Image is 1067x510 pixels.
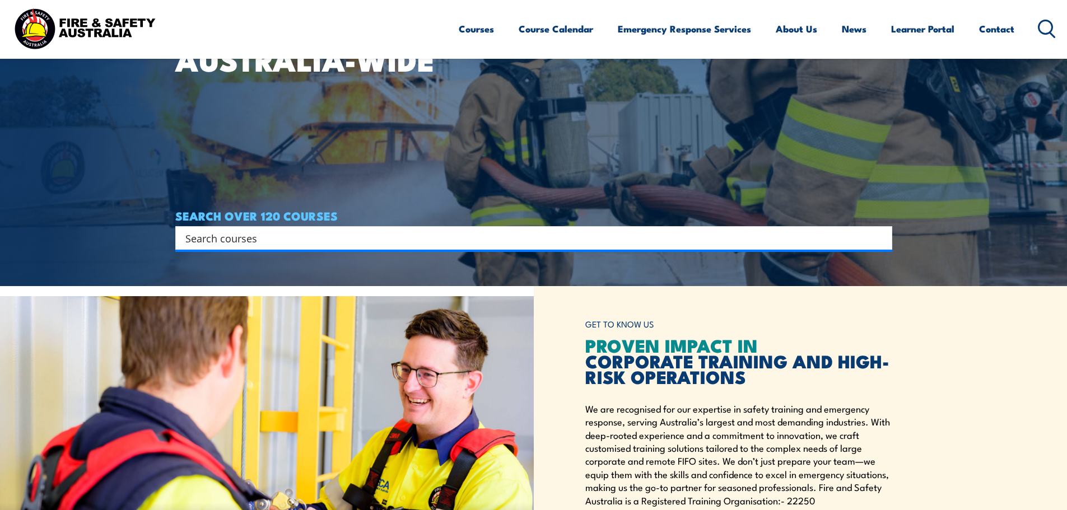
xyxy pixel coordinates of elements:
h6: GET TO KNOW US [585,314,892,335]
form: Search form [188,230,870,246]
a: Learner Portal [891,14,954,44]
input: Search input [185,230,868,246]
a: News [842,14,866,44]
a: Course Calendar [519,14,593,44]
p: We are recognised for our expertise in safety training and emergency response, serving Australia’... [585,402,892,507]
a: Contact [979,14,1014,44]
span: PROVEN IMPACT IN [585,331,758,359]
a: Courses [459,14,494,44]
h2: CORPORATE TRAINING AND HIGH-RISK OPERATIONS [585,337,892,384]
h4: SEARCH OVER 120 COURSES [175,209,892,222]
a: About Us [776,14,817,44]
button: Search magnifier button [873,230,888,246]
a: Emergency Response Services [618,14,751,44]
